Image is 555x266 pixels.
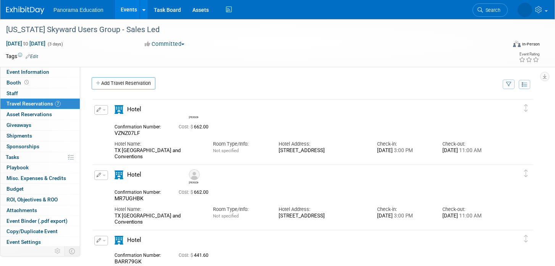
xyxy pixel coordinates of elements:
td: Toggle Event Tabs [65,246,80,256]
span: 662.00 [179,124,211,130]
img: Format-Inperson.png [513,41,521,47]
a: Playbook [0,162,80,173]
a: Event Binder (.pdf export) [0,216,80,226]
div: Event Format [460,40,540,51]
span: Cost: $ [179,190,194,195]
img: Genessis Zarrabal [518,3,532,17]
td: Tags [6,52,38,60]
span: Panorama Education [53,7,103,13]
div: Check-in: [377,141,431,148]
div: Spencer Peters [189,180,198,184]
span: Tasks [6,154,19,160]
button: Committed [142,40,187,48]
span: Staff [6,90,18,96]
span: Asset Reservations [6,111,52,117]
span: 3:00 PM [393,148,413,153]
div: Hotel Name: [115,206,202,213]
a: Booth [0,78,80,88]
td: Personalize Event Tab Strip [51,246,65,256]
div: [US_STATE] Skyward Users Group - Sales Led [3,23,494,37]
a: Shipments [0,131,80,141]
span: Hotel [127,171,141,178]
div: TX [GEOGRAPHIC_DATA] and Conventions [115,148,202,161]
a: Event Settings [0,237,80,247]
a: ROI, Objectives & ROO [0,195,80,205]
a: Edit [26,54,38,59]
a: Staff [0,88,80,99]
span: Event Binder (.pdf export) [6,218,68,224]
span: (3 days) [47,42,63,47]
div: Confirmation Number: [115,187,167,195]
div: John Ruff [189,115,198,119]
a: Travel Reservations7 [0,99,80,109]
a: Tasks [0,152,80,162]
div: TX [GEOGRAPHIC_DATA] and Conventions [115,213,202,226]
div: Hotel Address: [279,141,366,148]
span: Search [483,7,500,13]
i: Filter by Traveler [506,82,511,87]
div: John Ruff [187,104,200,119]
div: Confirmation Number: [115,122,167,130]
a: Giveaways [0,120,80,130]
div: [DATE] [442,148,497,154]
span: Attachments [6,207,37,213]
span: Budget [6,186,24,192]
span: Hotel [127,237,141,243]
span: Shipments [6,133,32,139]
span: 441.60 [179,253,211,258]
span: Booth not reserved yet [23,79,30,85]
span: Not specified [213,148,239,153]
span: BARR79GK [115,258,142,264]
span: Not specified [213,213,239,219]
img: John Ruff [189,104,200,115]
div: Room Type/Info: [213,141,267,148]
span: 11:00 AM [458,213,482,219]
span: MR7UGHBK [115,195,144,201]
div: Room Type/Info: [213,206,267,213]
div: [STREET_ADDRESS] [279,213,366,219]
span: 662.00 [179,190,211,195]
i: Click and drag to move item [524,235,528,243]
span: Travel Reservations [6,101,61,107]
a: Search [473,3,508,17]
span: Sponsorships [6,143,39,149]
a: Attachments [0,205,80,216]
span: Cost: $ [179,253,194,258]
a: Event Information [0,67,80,77]
i: Hotel [115,236,123,245]
i: Click and drag to move item [524,104,528,112]
span: VZNZ07LF [115,130,140,136]
span: Booth [6,79,30,86]
a: Copy/Duplicate Event [0,226,80,237]
div: Check-in: [377,206,431,213]
span: 7 [55,101,61,107]
div: [STREET_ADDRESS] [279,148,366,154]
span: ROI, Objectives & ROO [6,196,58,203]
span: [DATE] [DATE] [6,40,46,47]
span: Cost: $ [179,124,194,130]
div: [DATE] [377,213,431,219]
a: Budget [0,184,80,194]
span: 3:00 PM [393,213,413,219]
span: Event Information [6,69,49,75]
i: Hotel [115,170,123,179]
a: Add Travel Reservation [92,77,155,89]
span: Giveaways [6,122,31,128]
i: Click and drag to move item [524,170,528,177]
div: Check-out: [442,206,497,213]
a: Asset Reservations [0,109,80,120]
span: Misc. Expenses & Credits [6,175,66,181]
div: Confirmation Number: [115,250,167,258]
div: Hotel Address: [279,206,366,213]
span: Event Settings [6,239,41,245]
div: Event Rating [519,52,539,56]
i: Hotel [115,105,123,114]
div: Check-out: [442,141,497,148]
img: ExhibitDay [6,6,44,14]
div: Spencer Peters [187,169,200,184]
div: In-Person [522,41,540,47]
img: Spencer Peters [189,169,200,180]
div: [DATE] [442,213,497,219]
a: Misc. Expenses & Credits [0,173,80,183]
span: 11:00 AM [458,148,482,153]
